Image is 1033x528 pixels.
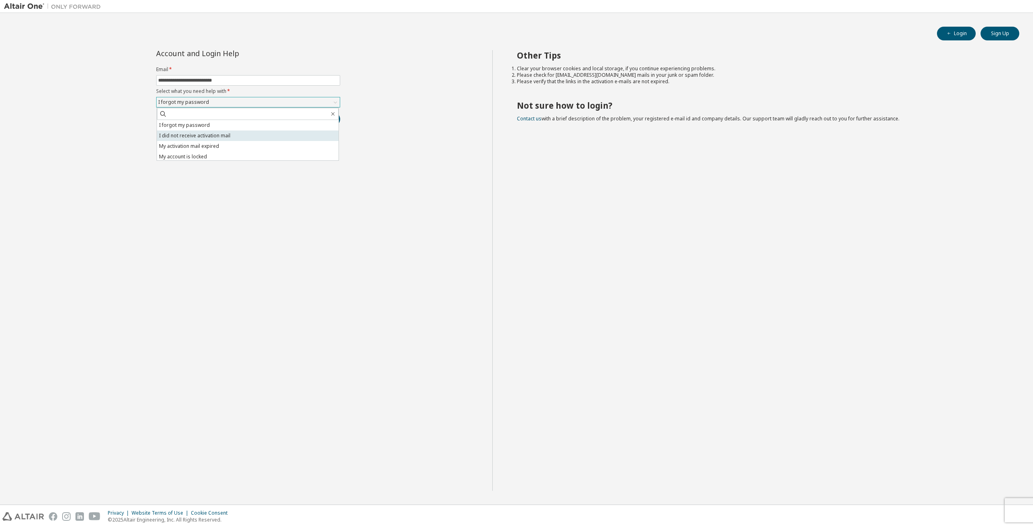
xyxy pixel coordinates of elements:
li: I forgot my password [157,120,339,130]
li: Please verify that the links in the activation e-mails are not expired. [517,78,1005,85]
img: linkedin.svg [75,512,84,521]
a: Contact us [517,115,542,122]
img: youtube.svg [89,512,100,521]
img: instagram.svg [62,512,71,521]
li: Clear your browser cookies and local storage, if you continue experiencing problems. [517,65,1005,72]
img: facebook.svg [49,512,57,521]
h2: Not sure how to login? [517,100,1005,111]
h2: Other Tips [517,50,1005,61]
label: Email [156,66,340,73]
span: with a brief description of the problem, your registered e-mail id and company details. Our suppo... [517,115,899,122]
p: © 2025 Altair Engineering, Inc. All Rights Reserved. [108,516,232,523]
button: Sign Up [981,27,1019,40]
div: I forgot my password [157,98,210,107]
label: Select what you need help with [156,88,340,95]
div: Account and Login Help [156,50,303,57]
div: Privacy [108,510,132,516]
img: Altair One [4,2,105,11]
img: altair_logo.svg [2,512,44,521]
button: Login [937,27,976,40]
li: Please check for [EMAIL_ADDRESS][DOMAIN_NAME] mails in your junk or spam folder. [517,72,1005,78]
div: I forgot my password [157,97,340,107]
div: Cookie Consent [191,510,232,516]
div: Website Terms of Use [132,510,191,516]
